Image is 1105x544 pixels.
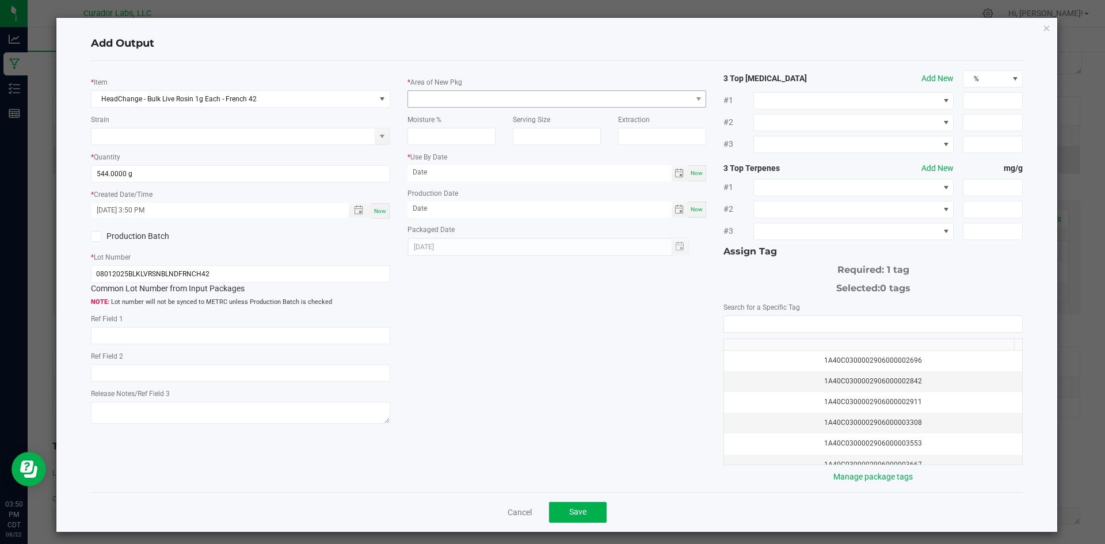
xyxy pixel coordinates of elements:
span: #1 [723,94,753,106]
span: Toggle calendar [672,165,688,181]
label: Item [94,77,108,88]
label: Production Date [407,188,458,199]
span: Now [691,206,703,212]
div: 1A40C0300002906000003667 [731,459,1015,470]
input: Date [407,201,672,216]
button: Add New [921,73,954,85]
input: NO DATA FOUND [724,316,1022,332]
div: Common Lot Number from Input Packages [91,265,390,295]
label: Search for a Specific Tag [723,302,800,313]
label: Production Batch [91,230,232,242]
span: Now [691,170,703,176]
button: Save [549,502,607,523]
label: Area of New Pkg [410,77,462,88]
label: Release Notes/Ref Field 3 [91,389,170,399]
span: Toggle popup [349,203,371,218]
label: Extraction [618,115,650,125]
strong: mg/g [963,162,1023,174]
span: NO DATA FOUND [753,201,954,218]
label: Serving Size [513,115,550,125]
span: #2 [723,203,753,215]
label: Use By Date [407,152,447,162]
span: #3 [723,225,753,237]
div: 1A40C0300002906000003553 [731,438,1015,449]
a: Manage package tags [833,472,913,481]
div: 1A40C0300002906000002842 [731,376,1015,387]
a: Cancel [508,507,532,518]
label: Moisture % [407,115,441,125]
span: #3 [723,138,753,150]
strong: 3 Top Terpenes [723,162,843,174]
div: 1A40C0300002906000003308 [731,417,1015,428]
label: Ref Field 1 [91,314,123,324]
label: Packaged Date [407,225,455,235]
label: Strain [91,115,109,125]
span: HeadChange - Bulk Live Rosin 1g Each - French 42 [92,91,375,107]
span: Lot number will not be synced to METRC unless Production Batch is checked [91,298,390,307]
label: Lot Number [94,252,131,263]
label: Created Date/Time [94,189,153,200]
div: Selected: [723,277,1023,295]
span: Save [569,507,586,516]
strong: 3 Top [MEDICAL_DATA] [723,73,843,85]
div: 1A40C0300002906000002911 [731,397,1015,408]
div: 1A40C0300002906000002696 [731,355,1015,366]
label: Ref Field 2 [91,351,123,362]
label: Quantity [94,152,120,162]
span: #1 [723,181,753,193]
input: Date [407,165,672,180]
iframe: Resource center [12,452,46,486]
span: Toggle calendar [672,201,688,218]
span: % [963,71,1008,87]
div: Assign Tag [723,245,1023,258]
span: NO DATA FOUND [753,179,954,196]
div: Required: 1 tag [723,258,1023,277]
span: NO DATA FOUND [753,223,954,240]
span: #2 [723,116,753,128]
span: Now [374,208,386,214]
span: 0 tags [880,283,910,294]
input: Created Datetime [92,203,337,218]
h4: Add Output [91,36,1023,51]
button: Add New [921,162,954,174]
